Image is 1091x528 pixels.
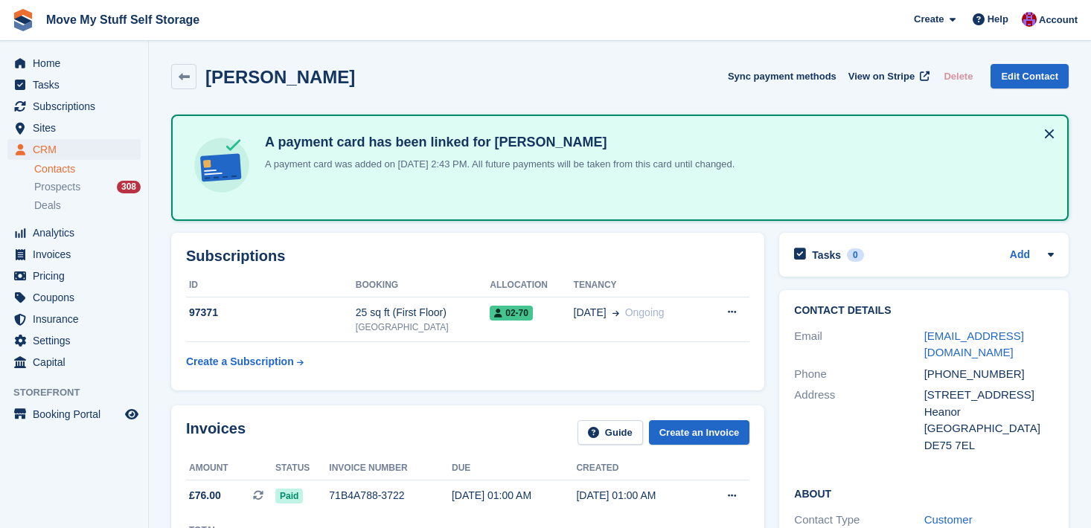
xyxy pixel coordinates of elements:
[7,53,141,74] a: menu
[452,488,576,503] div: [DATE] 01:00 AM
[924,420,1054,437] div: [GEOGRAPHIC_DATA]
[794,486,1054,500] h2: About
[578,420,643,445] a: Guide
[914,12,944,27] span: Create
[33,309,122,329] span: Insurance
[7,244,141,265] a: menu
[7,309,141,329] a: menu
[574,305,607,321] span: [DATE]
[186,420,246,445] h2: Invoices
[34,162,141,176] a: Contacts
[33,117,122,138] span: Sites
[186,274,356,297] th: ID
[33,330,122,351] span: Settings
[794,305,1054,317] h2: Contact Details
[7,96,141,117] a: menu
[574,274,705,297] th: Tenancy
[186,354,294,370] div: Create a Subscription
[7,330,141,351] a: menu
[991,64,1069,88] a: Edit Contact
[259,134,735,151] h4: A payment card has been linked for [PERSON_NAME]
[329,488,452,503] div: 71B4A788-3722
[34,179,141,195] a: Prospects 308
[33,287,122,308] span: Coupons
[12,9,34,31] img: stora-icon-8386f47178a22dfd0bd8f6a31ec36ba5ce8667c1dd55bd0f319d3a0aa187defe.svg
[186,348,304,376] a: Create a Subscription
[794,328,924,361] div: Email
[728,64,836,88] button: Sync payment methods
[924,329,1024,359] a: [EMAIL_ADDRESS][DOMAIN_NAME]
[189,488,221,503] span: £76.00
[924,387,1054,404] div: [STREET_ADDRESS]
[117,181,141,193] div: 308
[452,457,576,480] th: Due
[7,287,141,308] a: menu
[924,437,1054,454] div: DE75 7EL
[490,274,573,297] th: Allocation
[356,305,490,321] div: 25 sq ft (First Floor)
[924,366,1054,383] div: [PHONE_NUMBER]
[329,457,452,480] th: Invoice number
[924,513,973,526] a: Customer
[988,12,1008,27] span: Help
[33,222,122,243] span: Analytics
[842,64,932,88] a: View on Stripe
[13,385,148,400] span: Storefront
[649,420,750,445] a: Create an Invoice
[812,248,841,262] h2: Tasks
[33,352,122,373] span: Capital
[123,405,141,423] a: Preview store
[356,274,490,297] th: Booking
[7,139,141,160] a: menu
[924,404,1054,421] div: Heanor
[33,244,122,265] span: Invoices
[34,198,141,213] a: Deals
[40,7,205,32] a: Move My Stuff Self Storage
[34,199,61,213] span: Deals
[356,321,490,334] div: [GEOGRAPHIC_DATA]
[33,74,122,95] span: Tasks
[186,248,749,265] h2: Subscriptions
[33,404,122,425] span: Booking Portal
[847,248,864,262] div: 0
[625,306,665,318] span: Ongoing
[1039,13,1078,28] span: Account
[33,96,122,117] span: Subscriptions
[275,489,303,503] span: Paid
[275,457,329,480] th: Status
[7,404,141,425] a: menu
[205,67,355,87] h2: [PERSON_NAME]
[938,64,979,88] button: Delete
[191,134,253,196] img: card-linked-ebf98d0992dc2aeb22e95c0e3c79077019eb2392cfd83c6a337811c24bc77127.svg
[794,366,924,383] div: Phone
[186,457,275,480] th: Amount
[259,157,735,172] p: A payment card was added on [DATE] 2:43 PM. All future payments will be taken from this card unti...
[33,139,122,160] span: CRM
[186,305,356,321] div: 97371
[33,53,122,74] span: Home
[7,265,141,286] a: menu
[1010,247,1030,264] a: Add
[7,352,141,373] a: menu
[794,387,924,454] div: Address
[7,222,141,243] a: menu
[34,180,80,194] span: Prospects
[33,265,122,286] span: Pricing
[490,306,533,321] span: 02-70
[1022,12,1037,27] img: Carrie Machin
[576,488,700,503] div: [DATE] 01:00 AM
[576,457,700,480] th: Created
[7,117,141,138] a: menu
[848,69,915,84] span: View on Stripe
[7,74,141,95] a: menu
